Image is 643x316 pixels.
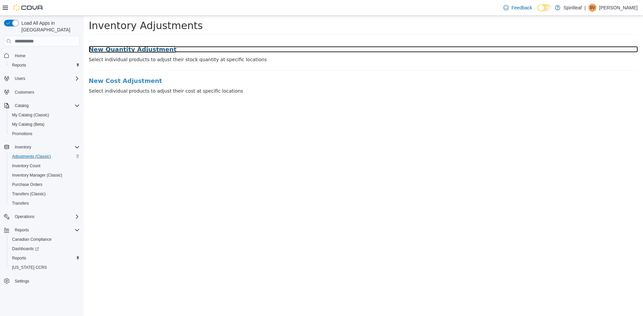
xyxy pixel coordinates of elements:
[15,227,29,233] span: Reports
[12,213,37,221] button: Operations
[7,120,82,129] button: My Catalog (Beta)
[12,102,80,110] span: Catalog
[12,102,31,110] button: Catalog
[9,120,47,128] a: My Catalog (Beta)
[590,4,595,12] span: SV
[1,142,82,152] button: Inventory
[1,50,82,60] button: Home
[1,87,82,97] button: Customers
[12,51,80,60] span: Home
[12,143,34,151] button: Inventory
[7,253,82,263] button: Reports
[584,4,586,12] p: |
[564,4,582,12] p: Spiritleaf
[9,264,80,272] span: Washington CCRS
[1,212,82,221] button: Operations
[12,213,80,221] span: Operations
[1,101,82,110] button: Catalog
[9,199,31,207] a: Transfers
[7,152,82,161] button: Adjustments (Classic)
[9,162,80,170] span: Inventory Count
[12,75,28,83] button: Users
[9,235,54,243] a: Canadian Compliance
[9,245,42,253] a: Dashboards
[7,263,82,272] button: [US_STATE] CCRS
[4,48,80,303] nav: Complex example
[12,112,49,118] span: My Catalog (Classic)
[15,90,34,95] span: Customers
[7,110,82,120] button: My Catalog (Classic)
[7,189,82,199] button: Transfers (Classic)
[9,190,48,198] a: Transfers (Classic)
[12,88,80,96] span: Customers
[7,61,82,70] button: Reports
[12,122,45,127] span: My Catalog (Beta)
[12,63,26,68] span: Reports
[12,265,47,270] span: [US_STATE] CCRS
[5,30,554,37] a: New Quantity Adjustment
[538,4,552,11] input: Dark Mode
[9,254,29,262] a: Reports
[12,277,32,285] a: Settings
[1,225,82,235] button: Reports
[9,61,80,69] span: Reports
[9,130,80,138] span: Promotions
[7,129,82,138] button: Promotions
[5,62,554,69] a: New Cost Adjustment
[12,255,26,261] span: Reports
[538,11,538,12] span: Dark Mode
[9,171,65,179] a: Inventory Manager (Classic)
[599,4,638,12] p: [PERSON_NAME]
[1,74,82,83] button: Users
[9,111,52,119] a: My Catalog (Classic)
[9,254,80,262] span: Reports
[5,4,119,16] span: Inventory Adjustments
[9,171,80,179] span: Inventory Manager (Classic)
[12,154,51,159] span: Adjustments (Classic)
[7,171,82,180] button: Inventory Manager (Classic)
[12,88,37,96] a: Customers
[9,162,43,170] a: Inventory Count
[9,264,50,272] a: [US_STATE] CCRS
[12,277,80,285] span: Settings
[9,152,54,161] a: Adjustments (Classic)
[9,245,80,253] span: Dashboards
[7,244,82,253] a: Dashboards
[9,181,80,189] span: Purchase Orders
[15,279,29,284] span: Settings
[12,173,62,178] span: Inventory Manager (Classic)
[12,131,32,136] span: Promotions
[588,4,596,12] div: Silas V
[9,61,29,69] a: Reports
[15,76,25,81] span: Users
[15,53,25,59] span: Home
[12,182,43,187] span: Purchase Orders
[7,161,82,171] button: Inventory Count
[9,152,80,161] span: Adjustments (Classic)
[15,103,28,108] span: Catalog
[7,199,82,208] button: Transfers
[511,4,532,11] span: Feedback
[12,75,80,83] span: Users
[12,143,80,151] span: Inventory
[12,226,80,234] span: Reports
[12,237,52,242] span: Canadian Compliance
[5,40,554,47] p: Select individual products to adjust their stock quantity at specific locations
[7,235,82,244] button: Canadian Compliance
[9,199,80,207] span: Transfers
[12,163,41,169] span: Inventory Count
[1,276,82,286] button: Settings
[12,246,39,251] span: Dashboards
[13,4,44,11] img: Cova
[9,120,80,128] span: My Catalog (Beta)
[9,190,80,198] span: Transfers (Classic)
[9,235,80,243] span: Canadian Compliance
[9,181,45,189] a: Purchase Orders
[12,191,46,197] span: Transfers (Classic)
[15,144,31,150] span: Inventory
[19,20,80,33] span: Load All Apps in [GEOGRAPHIC_DATA]
[12,201,29,206] span: Transfers
[15,214,34,219] span: Operations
